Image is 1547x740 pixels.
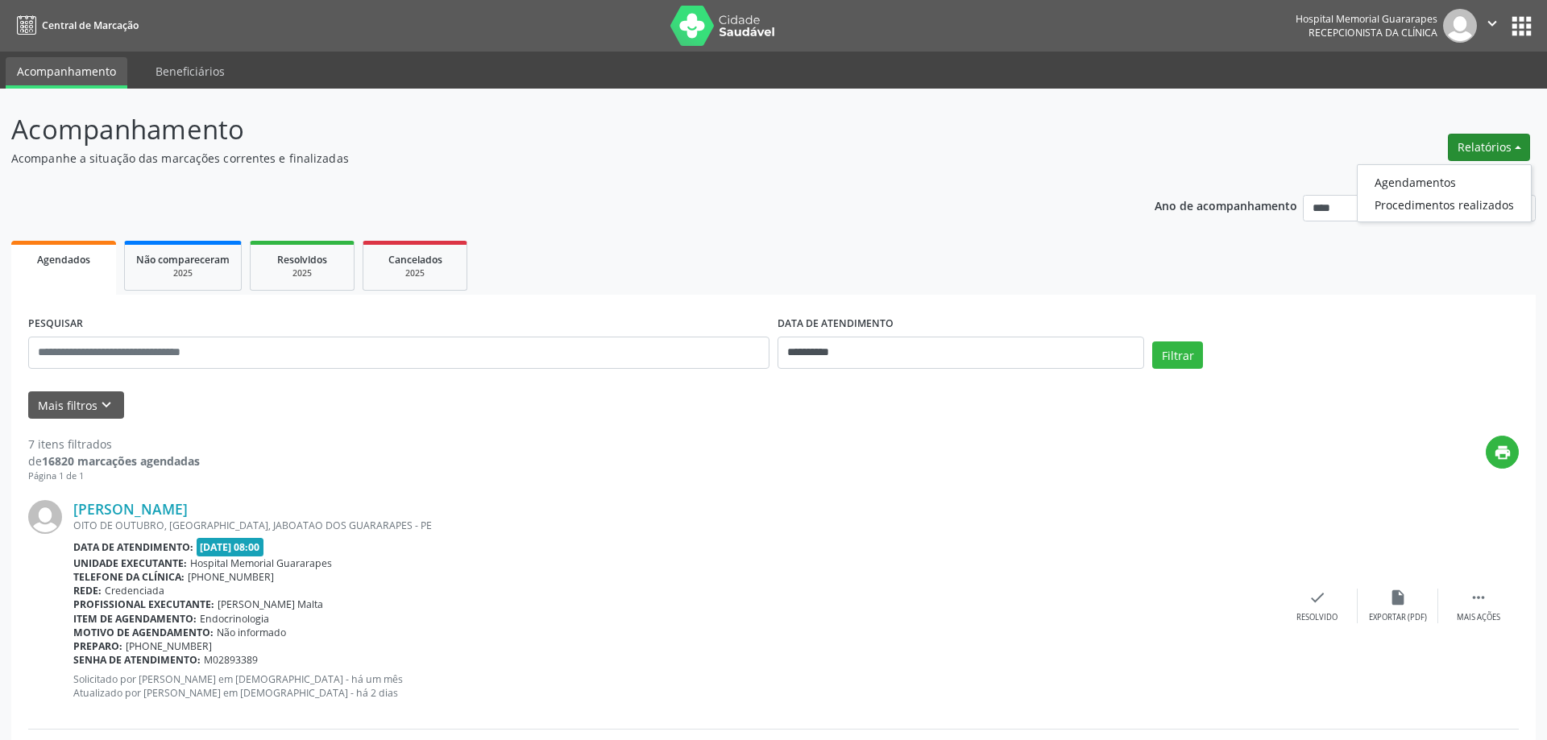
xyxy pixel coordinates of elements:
[1358,193,1531,216] a: Procedimentos realizados
[73,612,197,626] b: Item de agendamento:
[73,500,188,518] a: [PERSON_NAME]
[73,519,1277,532] div: OITO DE OUTUBRO, [GEOGRAPHIC_DATA], JABOATAO DOS GUARARAPES - PE
[188,570,274,584] span: [PHONE_NUMBER]
[1309,26,1437,39] span: Recepcionista da clínica
[218,597,323,611] span: [PERSON_NAME] Malta
[73,540,193,554] b: Data de atendimento:
[200,612,269,626] span: Endocrinologia
[1369,612,1427,623] div: Exportar (PDF)
[1443,9,1477,43] img: img
[1483,14,1501,32] i: 
[28,453,200,469] div: de
[778,312,894,337] label: DATA DE ATENDIMENTO
[1152,341,1203,369] button: Filtrar
[375,267,455,279] div: 2025
[1389,589,1407,606] i: insert_drive_file
[1358,171,1531,193] a: Agendamentos
[73,639,122,653] b: Preparo:
[1457,612,1500,623] div: Mais ações
[1477,9,1508,43] button: 
[28,500,62,534] img: img
[1494,444,1512,461] i: print
[73,556,187,570] b: Unidade executante:
[105,584,164,597] span: Credenciada
[11,110,1078,150] p: Acompanhamento
[28,469,200,483] div: Página 1 de 1
[11,150,1078,167] p: Acompanhe a situação das marcações correntes e finalizadas
[136,253,230,267] span: Não compareceram
[1155,195,1297,215] p: Ano de acompanhamento
[73,672,1277,700] p: Solicitado por [PERSON_NAME] em [DEMOGRAPHIC_DATA] - há um mês Atualizado por [PERSON_NAME] em [D...
[28,312,83,337] label: PESQUISAR
[262,267,342,279] div: 2025
[388,253,442,267] span: Cancelados
[97,396,115,414] i: keyboard_arrow_down
[190,556,332,570] span: Hospital Memorial Guararapes
[42,19,139,32] span: Central de Marcação
[126,639,212,653] span: [PHONE_NUMBER]
[1296,12,1437,26] div: Hospital Memorial Guararapes
[73,626,214,639] b: Motivo de agendamento:
[73,597,214,611] b: Profissional executante:
[28,391,124,420] button: Mais filtroskeyboard_arrow_down
[1486,436,1519,469] button: print
[37,253,90,267] span: Agendados
[1357,164,1532,222] ul: Relatórios
[144,57,236,85] a: Beneficiários
[6,57,127,89] a: Acompanhamento
[1508,12,1536,40] button: apps
[42,453,200,469] strong: 16820 marcações agendadas
[73,584,102,597] b: Rede:
[1470,589,1487,606] i: 
[136,267,230,279] div: 2025
[217,626,286,639] span: Não informado
[73,653,201,667] b: Senha de atendimento:
[28,436,200,453] div: 7 itens filtrados
[197,538,264,556] span: [DATE] 08:00
[1309,589,1326,606] i: check
[277,253,327,267] span: Resolvidos
[11,12,139,39] a: Central de Marcação
[1448,134,1530,161] button: Relatórios
[1296,612,1338,623] div: Resolvido
[204,653,258,667] span: M02893389
[73,570,185,584] b: Telefone da clínica:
